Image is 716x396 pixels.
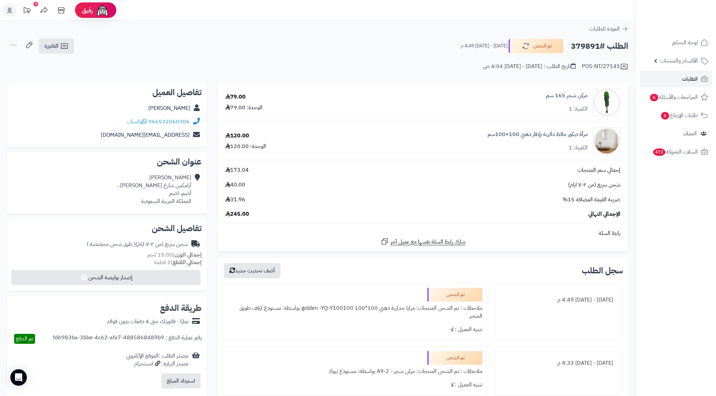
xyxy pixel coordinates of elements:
span: شحن سريع (من ٢-٧ ايام) [568,181,620,189]
div: الكمية: 1 [569,105,588,113]
div: تم الشحن [427,351,482,365]
div: تمارا - فاتورتك حتى 4 دفعات بدون فوائد [107,318,189,326]
div: 2 [33,2,38,7]
div: ملاحظات : تم الشحن المنتجات: مركن شجر - A9-2 بواسطة: مستودع تبوك [227,365,482,378]
span: 40.00 [225,181,245,189]
div: تاريخ الطلب : [DATE] - [DATE] 4:04 ص [483,63,576,70]
a: واتساب [127,117,147,126]
div: مصدر الزيارة: انستجرام [126,360,189,368]
div: تنبيه العميل : لا [227,323,482,336]
button: تم الشحن [509,39,564,53]
a: مركن شجر 165 سم [546,92,588,100]
div: الكمية: 1 [569,144,588,152]
small: 2 قطعة [154,258,202,267]
small: [DATE] - [DATE] 4:49 م [461,43,507,49]
h2: طريقة الدفع [160,304,202,312]
div: Open Intercom Messenger [10,369,27,386]
div: مصدر الطلب :الموقع الإلكتروني [126,352,189,368]
div: تنبيه العميل : لا [227,378,482,392]
small: 15.00 كجم [147,251,202,259]
h2: الطلب #379891 [571,39,628,53]
span: لوحة التحكم [672,38,698,47]
div: رابط السلة [220,229,626,237]
img: ai-face.png [96,3,109,17]
span: الإجمالي النهائي [588,210,620,218]
a: المراجعات والأسئلة6 [640,89,712,105]
button: استرداد المبلغ [161,373,201,388]
button: أضف تحديث جديد [224,263,280,278]
span: الطلبات [682,74,698,84]
a: الطلبات [640,71,712,87]
a: مرآة ديكور حائط دائرية بإطار ذهبي 100×100سم [488,131,588,138]
div: [PERSON_NAME] أرامكس شارع [PERSON_NAME] ، أضم، اضم المملكة العربية السعودية [117,174,191,205]
span: 472 [653,148,665,156]
span: تم الدفع [16,335,33,343]
span: ضريبة القيمة المضافة 15% [563,196,620,204]
a: الفاتورة [39,38,74,54]
div: شحن سريع (من ٢-٧ ايام) [87,240,188,248]
span: 6 [661,112,670,120]
a: شارك رابط السلة نفسها مع عميل آخر [381,237,466,246]
div: الوحدة: 120.00 [225,143,266,150]
span: 6 [650,94,659,102]
div: 120.00 [225,132,249,140]
span: العملاء [683,129,697,138]
span: رفيق [82,6,93,14]
span: 245.00 [225,210,249,218]
a: تحديثات المنصة [18,3,35,19]
span: السلات المتروكة [652,147,698,157]
div: POS-NT/27141 [582,63,628,71]
a: العودة للطلبات [589,25,628,33]
strong: إجمالي القطع: [171,258,202,267]
span: العودة للطلبات [589,25,620,33]
div: رقم عملية الدفع : fd6983ba-3bbe-4c62-afa7-4885868489b9 [53,334,202,344]
h2: تفاصيل العميل [12,88,202,97]
div: 79.00 [225,93,246,101]
a: طلبات الإرجاع6 [640,107,712,124]
span: طلبات الإرجاع [660,111,698,120]
span: الفاتورة [44,42,58,50]
span: المراجعات والأسئلة [649,92,698,102]
a: العملاء [640,125,712,142]
img: 1695627312-5234523453-90x90.jpg [593,89,620,116]
span: شارك رابط السلة نفسها مع عميل آخر [391,238,466,246]
h3: سجل الطلب [582,267,623,275]
span: الأقسام والمنتجات [660,56,698,66]
span: 31.96 [225,196,245,204]
div: [DATE] - [DATE] 4:33 م [499,357,618,370]
img: logo-2.png [669,15,709,30]
a: السلات المتروكة472 [640,144,712,160]
span: ( طرق شحن مخصصة ) [87,240,136,248]
span: 173.04 [225,166,249,174]
a: [PERSON_NAME] [148,104,190,112]
img: 1753783863-1-90x90.jpg [593,127,620,155]
a: 966532060306 [148,117,190,126]
a: [EMAIL_ADDRESS][DOMAIN_NAME] [101,131,190,139]
div: تم الشحن [427,288,482,302]
div: [DATE] - [DATE] 4:49 م [499,293,618,307]
span: إجمالي سعر المنتجات [577,166,620,174]
h2: تفاصيل الشحن [12,224,202,233]
div: الوحدة: 79.00 [225,104,263,112]
div: ملاحظات : تم الشحن المنتجات: مرايا جدارية دهبي 100*100 golden -YQ-Y100100 بواسطة: مستودع ارفف طوي... [227,302,482,323]
a: لوحة التحكم [640,34,712,51]
strong: إجمالي الوزن: [173,251,202,259]
button: إصدار بوليصة الشحن [11,270,201,285]
h2: عنوان الشحن [12,158,202,166]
